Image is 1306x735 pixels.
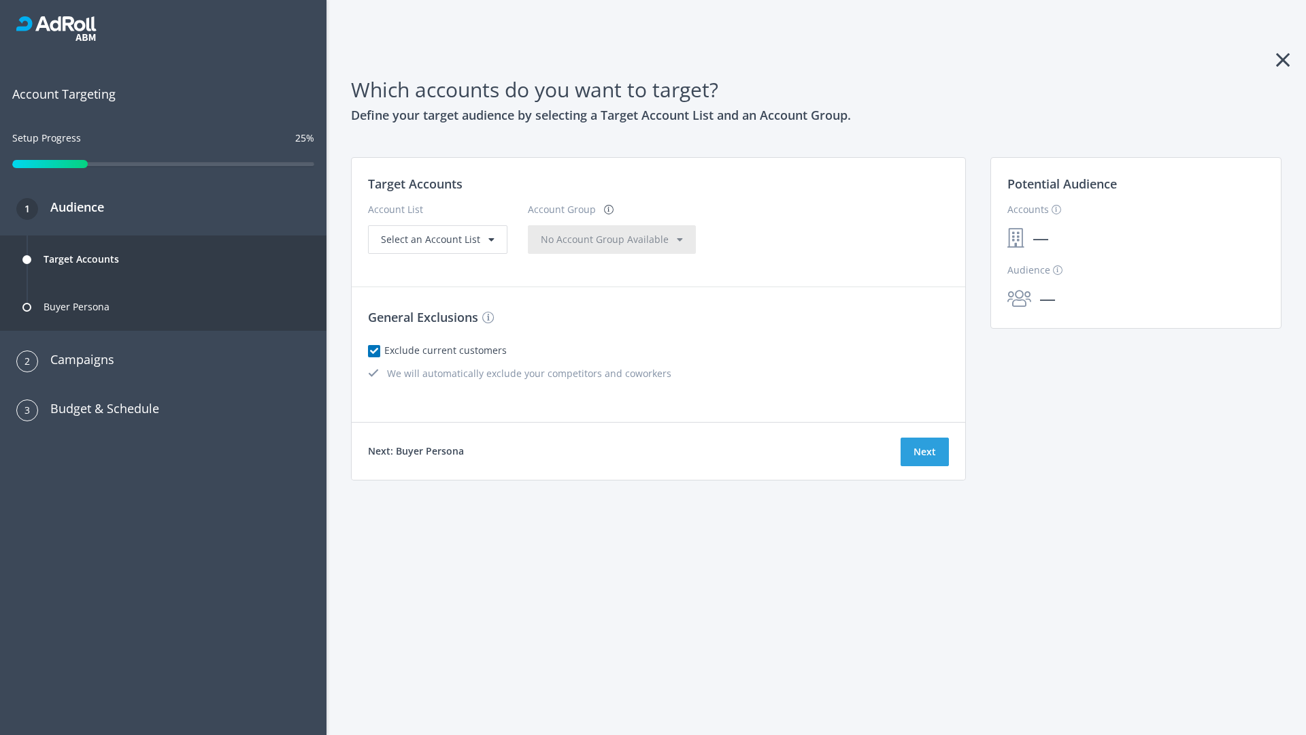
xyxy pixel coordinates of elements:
span: 1 [24,198,30,220]
div: Account Group [528,202,596,225]
h1: Which accounts do you want to target? [351,73,1282,105]
h3: Target Accounts [368,174,949,193]
div: Buyer Persona [44,291,110,323]
div: Target Accounts [44,243,119,276]
div: 25% [295,131,314,146]
div: Select an Account List [381,232,495,247]
span: No Account Group Available [541,233,669,246]
span: 3 [24,399,30,421]
span: 2 [24,350,30,372]
h3: Define your target audience by selecting a Target Account List and an Account Group. [351,105,1282,125]
button: Next [901,438,949,466]
span: Select an Account List [381,233,480,246]
label: Accounts [1007,202,1061,217]
h3: Campaigns [38,350,114,369]
div: Setup Progress [12,131,81,158]
h3: Audience [38,197,104,216]
h3: Budget & Schedule [38,399,159,418]
h3: Potential Audience [1007,174,1265,201]
h4: Next: Buyer Persona [368,444,464,459]
span: — [1031,286,1064,312]
h3: General Exclusions [368,308,949,327]
label: Audience [1007,263,1062,278]
div: No Account Group Available [541,232,683,247]
div: We will automatically exclude your competitors and coworkers [368,366,949,381]
span: — [1024,225,1057,251]
div: RollWorks [16,16,310,41]
label: Exclude current customers [388,343,507,358]
span: Account Targeting [12,84,314,103]
div: Account List [368,202,507,225]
